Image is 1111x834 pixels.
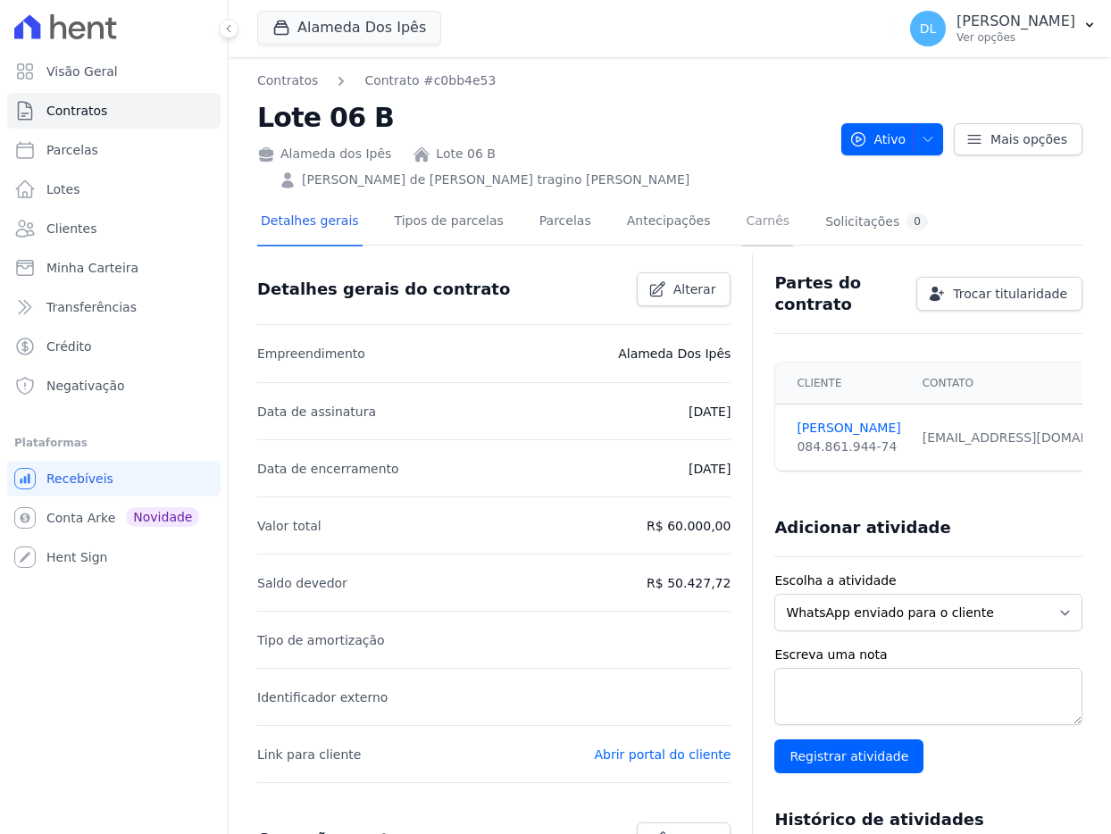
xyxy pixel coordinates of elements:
[849,123,906,155] span: Ativo
[637,272,731,306] a: Alterar
[257,515,322,537] p: Valor total
[689,458,731,480] p: [DATE]
[257,458,399,480] p: Data de encerramento
[841,123,944,155] button: Ativo
[257,343,365,364] p: Empreendimento
[775,363,911,404] th: Cliente
[7,132,221,168] a: Parcelas
[257,97,827,138] h2: Lote 06 B
[906,213,928,230] div: 0
[774,517,950,538] h3: Adicionar atividade
[7,289,221,325] a: Transferências
[797,419,900,438] a: [PERSON_NAME]
[46,102,107,120] span: Contratos
[7,171,221,207] a: Lotes
[954,123,1082,155] a: Mais opções
[46,548,108,566] span: Hent Sign
[46,377,125,395] span: Negativação
[623,199,714,246] a: Antecipações
[7,93,221,129] a: Contratos
[7,461,221,496] a: Recebíveis
[257,71,496,90] nav: Breadcrumb
[797,438,900,456] div: 084.861.944-74
[257,744,361,765] p: Link para cliente
[302,171,689,189] a: [PERSON_NAME] de [PERSON_NAME] tragino [PERSON_NAME]
[46,259,138,277] span: Minha Carteira
[257,199,363,246] a: Detalhes gerais
[536,199,595,246] a: Parcelas
[774,809,983,830] h3: Histórico de atividades
[953,285,1067,303] span: Trocar titularidade
[990,130,1067,148] span: Mais opções
[257,687,388,708] p: Identificador externo
[391,199,507,246] a: Tipos de parcelas
[673,280,716,298] span: Alterar
[647,572,731,594] p: R$ 50.427,72
[595,747,731,762] a: Abrir portal do cliente
[46,180,80,198] span: Lotes
[436,145,496,163] a: Lote 06 B
[7,539,221,575] a: Hent Sign
[774,272,902,315] h3: Partes do contrato
[257,630,385,651] p: Tipo de amortização
[257,71,318,90] a: Contratos
[46,141,98,159] span: Parcelas
[46,220,96,238] span: Clientes
[647,515,731,537] p: R$ 60.000,00
[46,338,92,355] span: Crédito
[956,30,1075,45] p: Ver opções
[126,507,199,527] span: Novidade
[257,401,376,422] p: Data de assinatura
[7,368,221,404] a: Negativação
[956,13,1075,30] p: [PERSON_NAME]
[257,71,827,90] nav: Breadcrumb
[257,11,441,45] button: Alameda Dos Ipês
[46,298,137,316] span: Transferências
[896,4,1111,54] button: DL [PERSON_NAME] Ver opções
[774,739,923,773] input: Registrar atividade
[774,571,1082,590] label: Escolha a atividade
[14,432,213,454] div: Plataformas
[7,500,221,536] a: Conta Arke Novidade
[257,145,391,163] div: Alameda dos Ipês
[618,343,731,364] p: Alameda Dos Ipês
[46,63,118,80] span: Visão Geral
[46,470,113,488] span: Recebíveis
[46,509,115,527] span: Conta Arke
[689,401,731,422] p: [DATE]
[742,199,793,246] a: Carnês
[7,211,221,246] a: Clientes
[257,572,347,594] p: Saldo devedor
[916,277,1082,311] a: Trocar titularidade
[7,54,221,89] a: Visão Geral
[7,329,221,364] a: Crédito
[364,71,496,90] a: Contrato #c0bb4e53
[825,213,928,230] div: Solicitações
[774,646,1082,664] label: Escreva uma nota
[257,279,510,300] h3: Detalhes gerais do contrato
[7,250,221,286] a: Minha Carteira
[822,199,931,246] a: Solicitações0
[920,22,937,35] span: DL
